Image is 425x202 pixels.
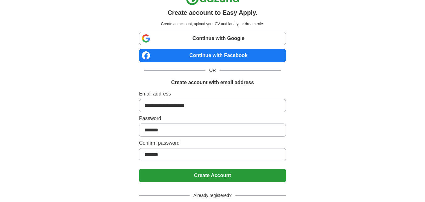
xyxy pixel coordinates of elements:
a: Continue with Facebook [139,49,286,62]
p: Create an account, upload your CV and land your dream role. [140,21,285,27]
h1: Create account with email address [171,79,254,86]
span: OR [205,67,220,74]
label: Password [139,115,286,122]
button: Create Account [139,169,286,182]
h1: Create account to Easy Apply. [168,8,258,17]
span: Already registered? [190,192,235,199]
label: Confirm password [139,139,286,147]
a: Continue with Google [139,32,286,45]
label: Email address [139,90,286,98]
